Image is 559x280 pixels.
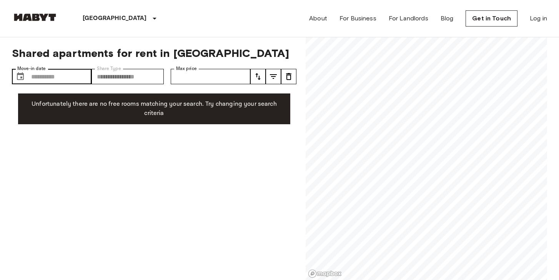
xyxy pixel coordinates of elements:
[308,269,342,278] a: Mapbox logo
[17,65,46,72] label: Move-in date
[176,65,197,72] label: Max price
[12,13,58,21] img: Habyt
[466,10,517,27] a: Get in Touch
[13,69,28,84] button: Choose date
[339,14,376,23] a: For Business
[250,69,266,84] button: tune
[24,100,284,118] p: Unfortunately there are no free rooms matching your search. Try changing your search criteria
[309,14,327,23] a: About
[12,47,296,60] span: Shared apartments for rent in [GEOGRAPHIC_DATA]
[530,14,547,23] a: Log in
[97,65,121,72] label: Share Type
[266,69,281,84] button: tune
[389,14,428,23] a: For Landlords
[281,69,296,84] button: tune
[441,14,454,23] a: Blog
[83,14,147,23] p: [GEOGRAPHIC_DATA]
